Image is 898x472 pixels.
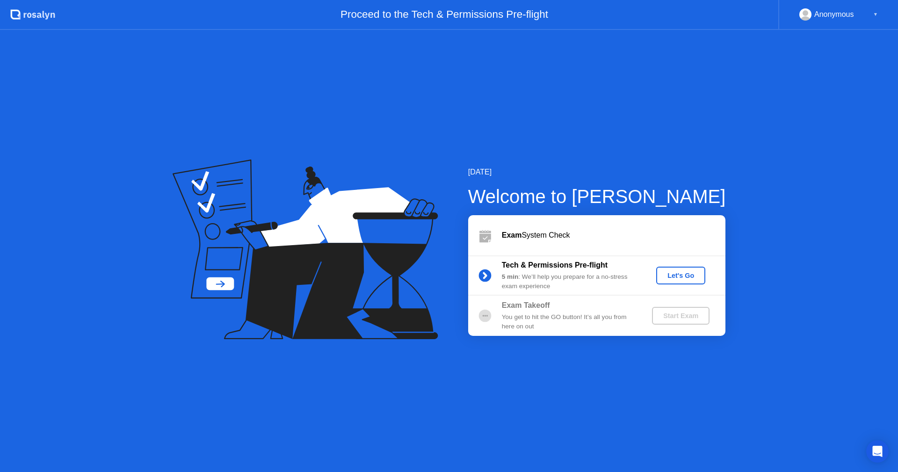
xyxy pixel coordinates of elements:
div: Welcome to [PERSON_NAME] [468,182,726,211]
b: Exam [502,231,522,239]
b: 5 min [502,273,519,280]
div: Start Exam [656,312,706,320]
div: Open Intercom Messenger [866,440,889,463]
div: ▼ [873,8,878,21]
div: Anonymous [814,8,854,21]
button: Let's Go [656,267,705,284]
div: Let's Go [660,272,702,279]
b: Tech & Permissions Pre-flight [502,261,608,269]
div: System Check [502,230,725,241]
div: : We’ll help you prepare for a no-stress exam experience [502,272,637,291]
div: You get to hit the GO button! It’s all you from here on out [502,312,637,332]
button: Start Exam [652,307,710,325]
b: Exam Takeoff [502,301,550,309]
div: [DATE] [468,167,726,178]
